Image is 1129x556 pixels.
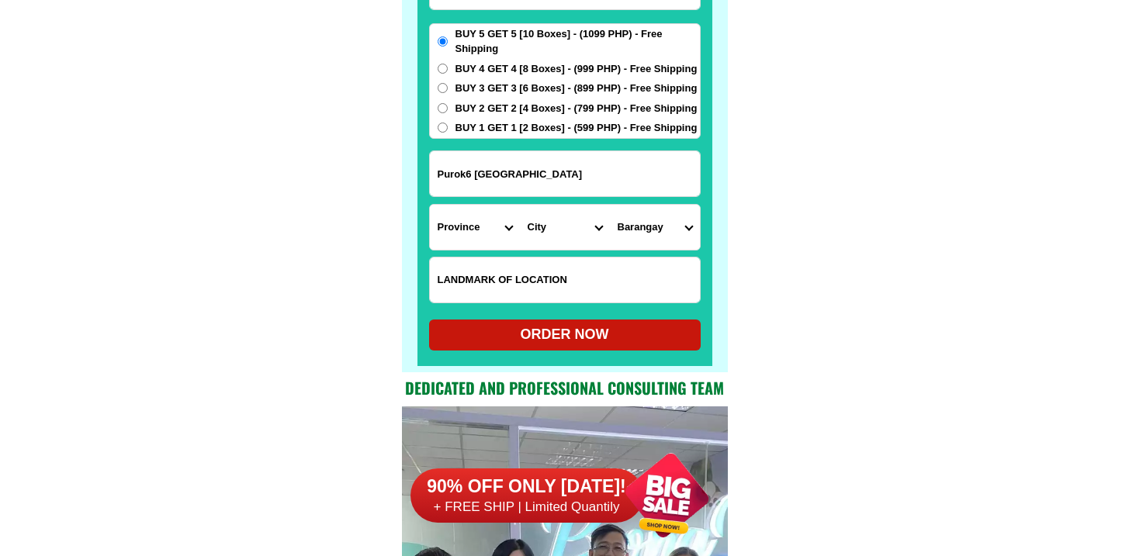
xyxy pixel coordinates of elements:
[402,376,728,399] h2: Dedicated and professional consulting team
[438,64,448,74] input: BUY 4 GET 4 [8 Boxes] - (999 PHP) - Free Shipping
[438,103,448,113] input: BUY 2 GET 2 [4 Boxes] - (799 PHP) - Free Shipping
[410,499,643,516] h6: + FREE SHIP | Limited Quantily
[610,205,700,250] select: Select commune
[455,101,698,116] span: BUY 2 GET 2 [4 Boxes] - (799 PHP) - Free Shipping
[455,26,700,57] span: BUY 5 GET 5 [10 Boxes] - (1099 PHP) - Free Shipping
[438,83,448,93] input: BUY 3 GET 3 [6 Boxes] - (899 PHP) - Free Shipping
[520,205,610,250] select: Select district
[455,61,698,77] span: BUY 4 GET 4 [8 Boxes] - (999 PHP) - Free Shipping
[430,151,700,196] input: Input address
[455,120,698,136] span: BUY 1 GET 1 [2 Boxes] - (599 PHP) - Free Shipping
[438,123,448,133] input: BUY 1 GET 1 [2 Boxes] - (599 PHP) - Free Shipping
[429,324,701,345] div: ORDER NOW
[430,205,520,250] select: Select province
[438,36,448,47] input: BUY 5 GET 5 [10 Boxes] - (1099 PHP) - Free Shipping
[455,81,698,96] span: BUY 3 GET 3 [6 Boxes] - (899 PHP) - Free Shipping
[410,475,643,499] h6: 90% OFF ONLY [DATE]!
[430,257,700,302] input: Input LANDMARKOFLOCATION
